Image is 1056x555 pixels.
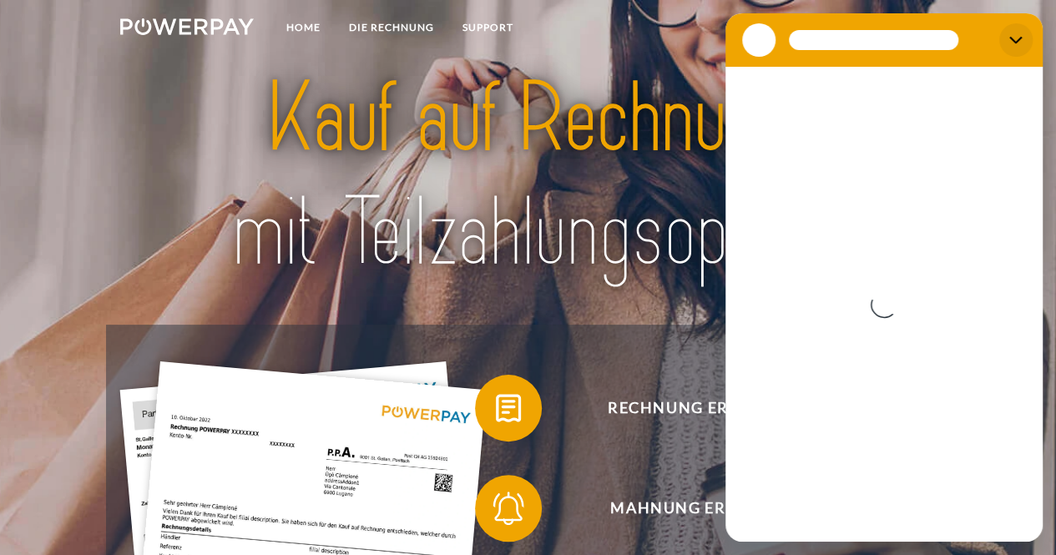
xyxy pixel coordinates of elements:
img: title-powerpay_de.svg [160,56,897,295]
span: Mahnung erhalten? [499,475,908,542]
a: SUPPORT [447,13,527,43]
a: DIE RECHNUNG [334,13,447,43]
button: Rechnung erhalten? [475,375,909,441]
img: qb_bill.svg [488,387,529,429]
span: Rechnung erhalten? [499,375,908,441]
a: Home [271,13,334,43]
a: agb [851,13,902,43]
iframe: Messaging-Fenster [725,13,1043,542]
button: Mahnung erhalten? [475,475,909,542]
img: logo-powerpay-white.svg [120,18,255,35]
img: qb_bell.svg [488,487,529,529]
